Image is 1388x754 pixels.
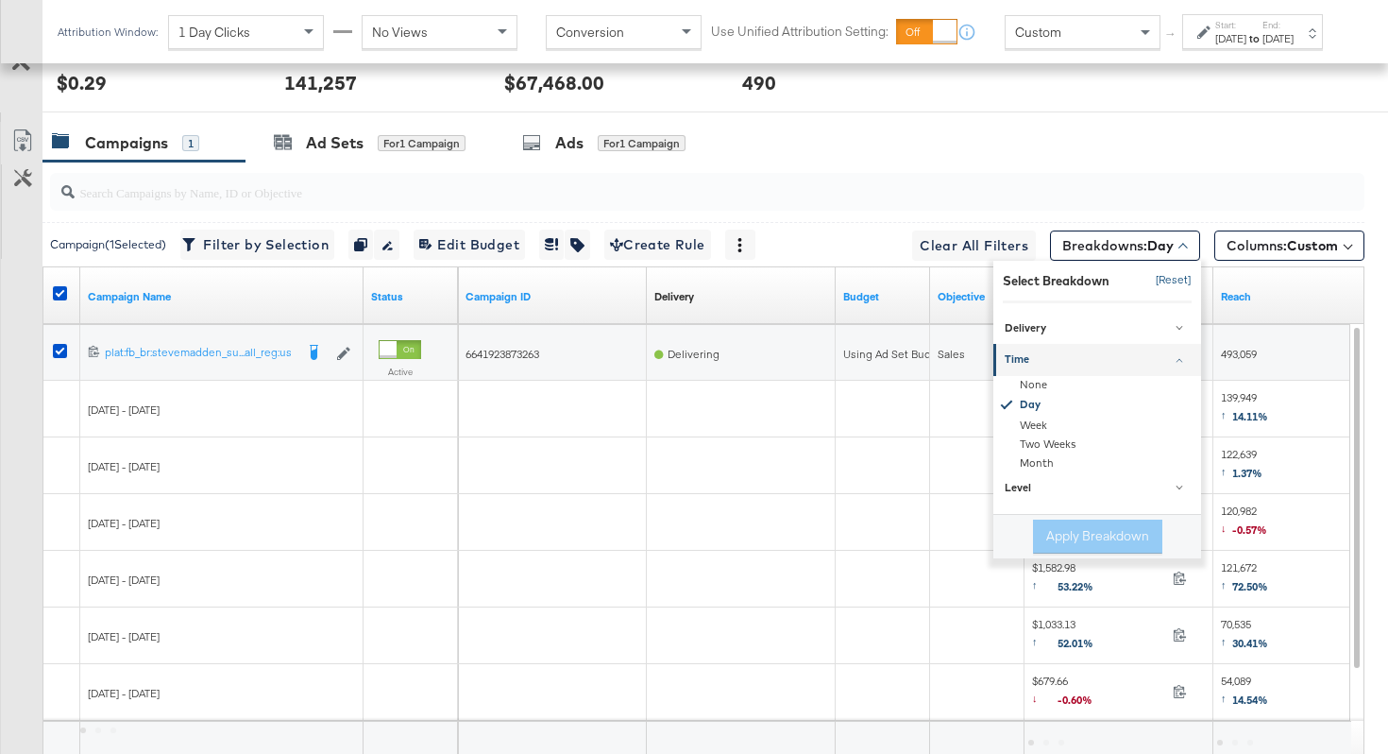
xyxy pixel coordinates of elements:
span: [DATE] - [DATE] [88,686,160,700]
button: [Reset] [1144,266,1192,296]
div: Two Weeks [996,436,1201,454]
span: Custom [1015,24,1061,41]
a: The maximum amount you're willing to spend on your ads, on average each day or over the lifetime ... [843,289,923,304]
div: 490 [742,69,776,96]
span: Delivering [668,347,719,361]
span: No Views [372,24,428,41]
div: Campaigns [85,132,168,154]
span: ↑ [1032,577,1058,591]
div: Delivery [654,289,694,304]
span: 53.22% [1058,579,1108,593]
span: 54,089 [1221,674,1268,712]
div: Ads [555,132,584,154]
span: 120,982 [1221,504,1267,542]
span: 1.37% [1232,466,1262,480]
span: $1,582.98 [1032,560,1165,599]
a: Level [993,473,1201,505]
span: -0.60% [1058,693,1107,707]
span: ↓ [1221,521,1232,535]
span: ↑ [1221,464,1232,478]
b: Day [1147,237,1174,254]
span: Conversion [556,24,624,41]
a: Your campaign ID. [465,289,639,304]
div: Week [996,417,1201,436]
div: [DATE] [1215,31,1246,46]
span: 52.01% [1058,636,1108,650]
span: ↑ [1221,577,1232,591]
span: Breakdowns: [1062,236,1174,255]
a: Shows the current state of your Ad Campaign. [371,289,450,304]
div: Campaign ( 1 Selected) [50,236,166,253]
span: -0.57% [1232,523,1267,537]
a: Your campaign's objective. [938,289,1017,304]
a: Delivery [993,313,1201,344]
span: ↑ [1221,691,1232,705]
div: Level [1005,481,1193,496]
span: ↑ [1032,634,1058,648]
span: 70,535 [1221,617,1268,656]
span: $679.66 [1032,674,1165,712]
label: Use Unified Attribution Setting: [711,23,889,41]
button: Breakdowns:Day [1050,231,1200,261]
span: 493,059 [1221,347,1257,361]
a: Reflects the ability of your Ad Campaign to achieve delivery based on ad states, schedule and bud... [654,289,694,304]
label: Start: [1215,19,1246,31]
div: $67,468.00 [504,69,604,96]
span: 122,639 [1221,447,1262,486]
span: 1 Day Clicks [178,24,250,41]
span: [DATE] - [DATE] [88,403,160,417]
div: $0.29 [57,69,107,96]
span: Custom [1287,237,1338,254]
span: Sales [938,347,965,361]
span: 139,949 [1221,390,1268,429]
button: Columns:Custom [1214,231,1364,261]
div: Attribution Window: [57,26,159,39]
span: $1,033.13 [1032,617,1165,656]
button: Clear All Filters [912,231,1036,261]
span: 6641923873263 [465,347,539,361]
button: Filter by Selection [180,230,334,260]
div: [DATE] [1262,31,1294,46]
span: ↑ [1221,634,1232,648]
span: [DATE] - [DATE] [88,516,160,530]
span: [DATE] - [DATE] [88,573,160,587]
a: plat:fb_br:stevemadden_su...all_reg:us [105,345,294,364]
div: 1 [182,135,199,152]
span: [DATE] - [DATE] [88,459,160,473]
div: Delivery [1005,321,1193,336]
div: plat:fb_br:stevemadden_su...all_reg:us [105,345,294,360]
span: Columns: [1227,236,1338,255]
label: Active [379,366,421,378]
input: Search Campaigns by Name, ID or Objective [75,166,1247,203]
span: 30.41% [1232,636,1268,650]
span: [DATE] - [DATE] [88,629,160,643]
span: 72.50% [1232,579,1268,593]
span: ↓ [1032,691,1058,705]
button: Create Rule [604,230,711,260]
span: 14.54% [1232,693,1268,707]
div: Select Breakdown [1003,272,1109,290]
div: Time [1005,352,1193,368]
span: ↑ [1221,407,1232,421]
span: Filter by Selection [186,233,329,257]
strong: to [1246,31,1262,45]
div: None [996,376,1201,395]
div: Month [996,454,1201,473]
label: End: [1262,19,1294,31]
span: 14.11% [1232,409,1268,423]
span: Clear All Filters [920,234,1028,258]
div: for 1 Campaign [378,135,465,152]
a: Your campaign name. [88,289,356,304]
a: Time [993,344,1201,375]
div: Ad Sets [306,132,364,154]
div: 141,257 [284,69,357,96]
button: Edit Budget [414,230,525,260]
span: ↑ [1162,32,1180,39]
div: Time [993,376,1201,473]
span: Create Rule [610,233,705,257]
div: for 1 Campaign [598,135,686,152]
div: Using Ad Set Budget [843,347,948,362]
span: 121,672 [1221,560,1268,599]
span: Edit Budget [419,233,519,257]
div: Day [996,395,1201,417]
